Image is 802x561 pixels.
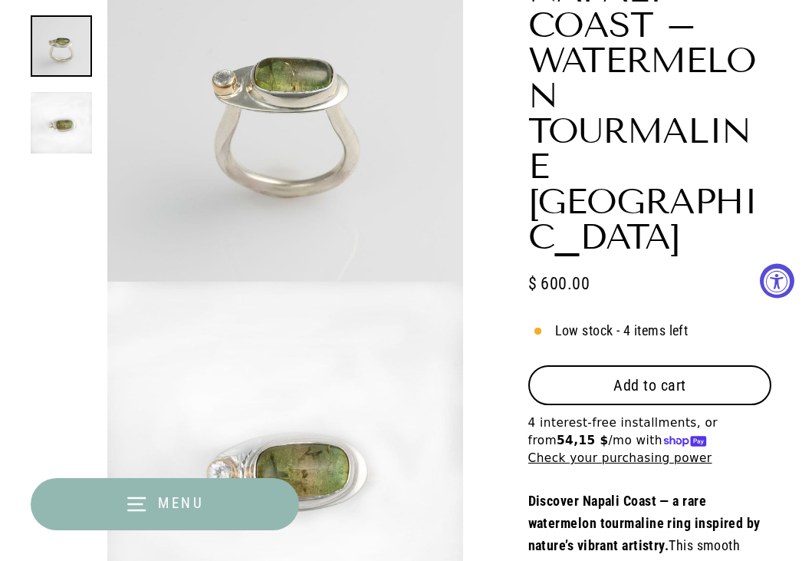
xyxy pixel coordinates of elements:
button: Menu [31,478,299,530]
button: Accessibility Widget, click to open [760,263,794,298]
img: Top view of Napali Coast watermelon tourmaline stacking ring with 14k gold detail [31,92,92,153]
button: Add to cart [528,365,771,405]
span: Add to cart [613,376,686,394]
span: Menu [158,494,205,512]
span: $ 600.00 [528,270,590,297]
span: Low stock - 4 items left [555,320,689,342]
strong: Discover Napali Coast — a rare watermelon tourmaline ring inspired by nature’s vibrant artistry. [528,493,761,553]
